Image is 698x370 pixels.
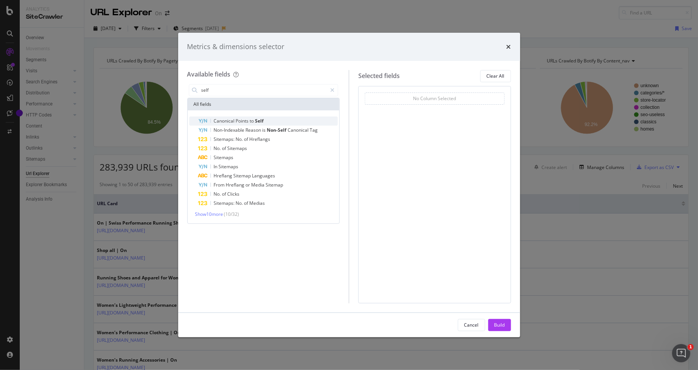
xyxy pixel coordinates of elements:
button: Clear All [480,70,511,82]
span: In [214,163,219,170]
span: Non-Indexable [214,127,246,133]
span: of [222,191,228,197]
input: Search by field name [201,85,327,96]
button: Cancel [458,319,485,331]
span: Sitemap [266,182,283,188]
span: Hreflangs [250,136,271,142]
span: of [244,200,250,206]
iframe: Intercom live chat [672,344,690,362]
span: Sitemap [234,172,252,179]
span: 1 [688,344,694,350]
span: of [222,145,228,152]
span: Tag [310,127,318,133]
span: Reason [246,127,263,133]
span: No. [214,191,222,197]
span: No. [214,145,222,152]
span: Languages [252,172,275,179]
span: From [214,182,226,188]
span: Sitemaps: [214,136,236,142]
div: Cancel [464,322,479,328]
span: Canonical [288,127,310,133]
span: Canonical [214,118,236,124]
div: All fields [188,98,340,110]
span: Points [236,118,250,124]
span: Self [255,118,264,124]
span: Sitemaps: [214,200,236,206]
span: No. [236,136,244,142]
span: or [246,182,252,188]
span: to [250,118,255,124]
div: modal [178,33,520,337]
div: Selected fields [358,72,400,80]
span: Non-Self [267,127,288,133]
span: Hreflang [214,172,234,179]
span: ( 10 / 32 ) [224,211,239,217]
span: Medias [250,200,265,206]
span: of [244,136,250,142]
span: Clicks [228,191,240,197]
button: Build [488,319,511,331]
span: Hreflang [226,182,246,188]
div: Clear All [487,73,505,79]
span: Sitemaps [214,154,234,161]
span: Sitemaps [219,163,239,170]
span: No. [236,200,244,206]
span: Media [252,182,266,188]
span: is [263,127,267,133]
div: Metrics & dimensions selector [187,42,285,52]
div: No Column Selected [413,95,456,102]
div: times [506,42,511,52]
div: Build [494,322,505,328]
span: Sitemaps [228,145,247,152]
span: Show 10 more [195,211,223,217]
div: Available fields [187,70,231,78]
